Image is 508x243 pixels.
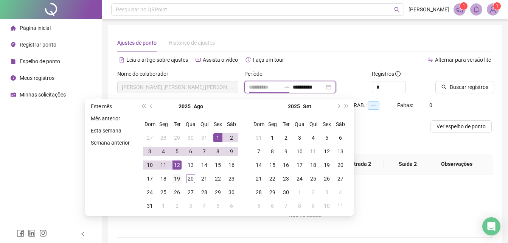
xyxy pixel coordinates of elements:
[284,84,290,90] span: to
[200,174,209,183] div: 21
[148,99,156,114] button: prev-year
[268,174,277,183] div: 22
[197,172,211,185] td: 2025-08-21
[306,131,320,145] td: 2025-09-04
[145,188,154,197] div: 24
[11,92,16,97] span: schedule
[252,172,266,185] td: 2025-09-21
[143,185,157,199] td: 2025-08-24
[184,199,197,213] td: 2025-09-03
[293,145,306,158] td: 2025-09-10
[334,172,347,185] td: 2025-09-27
[322,174,331,183] div: 26
[170,158,184,172] td: 2025-08-12
[196,57,201,62] span: youtube
[172,201,182,210] div: 2
[252,131,266,145] td: 2025-08-31
[268,133,277,142] div: 1
[143,145,157,158] td: 2025-08-03
[159,147,168,156] div: 4
[184,117,197,131] th: Qua
[288,99,300,114] button: year panel
[295,133,304,142] div: 3
[186,188,195,197] div: 27
[225,185,238,199] td: 2025-08-30
[225,145,238,158] td: 2025-08-09
[254,188,263,197] div: 28
[268,147,277,156] div: 8
[211,172,225,185] td: 2025-08-22
[88,138,133,147] li: Semana anterior
[281,147,291,156] div: 9
[320,158,334,172] td: 2025-09-19
[284,84,290,90] span: swap-right
[157,145,170,158] td: 2025-08-04
[211,199,225,213] td: 2025-09-05
[306,158,320,172] td: 2025-09-18
[322,201,331,210] div: 10
[227,174,236,183] div: 23
[456,6,463,13] span: notification
[28,229,36,237] span: linkedin
[322,160,331,170] div: 19
[119,57,124,62] span: file-text
[197,185,211,199] td: 2025-08-28
[157,158,170,172] td: 2025-08-11
[320,172,334,185] td: 2025-09-26
[295,188,304,197] div: 1
[336,174,345,183] div: 27
[159,160,168,170] div: 11
[322,147,331,156] div: 12
[279,199,293,213] td: 2025-10-07
[172,174,182,183] div: 19
[184,131,197,145] td: 2025-07-30
[200,201,209,210] div: 4
[197,199,211,213] td: 2025-09-04
[322,133,331,142] div: 5
[279,145,293,158] td: 2025-09-09
[20,75,54,81] span: Meus registros
[266,158,279,172] td: 2025-09-15
[186,160,195,170] div: 13
[254,174,263,183] div: 21
[157,172,170,185] td: 2025-08-18
[186,201,195,210] div: 3
[20,25,51,31] span: Página inicial
[309,147,318,156] div: 11
[172,160,182,170] div: 12
[266,131,279,145] td: 2025-09-01
[441,84,447,90] span: search
[281,201,291,210] div: 7
[11,59,16,64] span: file
[279,158,293,172] td: 2025-09-16
[145,147,154,156] div: 3
[334,99,342,114] button: next-year
[487,4,499,15] img: 85647
[11,25,16,31] span: home
[252,158,266,172] td: 2025-09-14
[211,158,225,172] td: 2025-08-15
[279,172,293,185] td: 2025-09-23
[186,133,195,142] div: 30
[225,158,238,172] td: 2025-08-16
[266,117,279,131] th: Seg
[143,199,157,213] td: 2025-08-31
[334,158,347,172] td: 2025-09-20
[493,2,501,10] sup: Atualize o seu contato no menu Meus Dados
[435,57,491,63] span: Alternar para versão lite
[309,174,318,183] div: 25
[293,131,306,145] td: 2025-09-03
[435,81,494,93] button: Buscar registros
[211,145,225,158] td: 2025-08-08
[254,201,263,210] div: 5
[20,58,60,64] span: Espelho de ponto
[203,57,238,63] span: Assista o vídeo
[320,145,334,158] td: 2025-09-12
[334,117,347,131] th: Sáb
[200,188,209,197] div: 28
[225,172,238,185] td: 2025-08-23
[213,133,222,142] div: 1
[394,7,400,12] span: search
[170,131,184,145] td: 2025-07-29
[88,114,133,123] li: Mês anterior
